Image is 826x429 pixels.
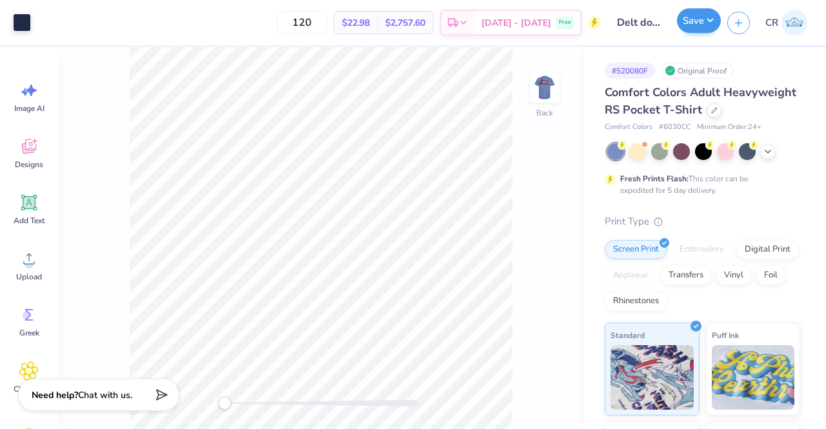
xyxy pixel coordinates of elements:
span: Puff Ink [712,328,739,342]
div: Screen Print [605,240,667,259]
span: Image AI [14,103,45,114]
img: Conner Roberts [781,10,807,35]
div: Digital Print [736,240,799,259]
div: Foil [756,266,786,285]
span: Designs [15,159,43,170]
div: Print Type [605,214,800,229]
div: # 520080F [605,63,655,79]
span: Upload [16,272,42,282]
img: Puff Ink [712,345,795,410]
strong: Need help? [32,389,78,401]
div: Rhinestones [605,292,667,311]
span: # 6030CC [659,122,690,133]
button: Save [677,8,721,33]
input: – – [277,11,327,34]
img: Standard [610,345,694,410]
img: Back [532,75,558,101]
input: Untitled Design [607,10,670,35]
span: CR [765,15,778,30]
span: Greek [19,328,39,338]
div: Transfers [660,266,712,285]
div: Accessibility label [218,397,231,410]
div: Original Proof [661,63,734,79]
span: Comfort Colors Adult Heavyweight RS Pocket T-Shirt [605,85,796,117]
span: $2,757.60 [385,16,425,30]
span: Standard [610,328,645,342]
div: Vinyl [716,266,752,285]
span: Add Text [14,215,45,226]
span: Free [559,18,571,27]
span: Clipart & logos [8,384,50,404]
span: Minimum Order: 24 + [697,122,761,133]
div: Back [536,107,553,119]
div: This color can be expedited for 5 day delivery. [620,173,779,196]
a: CR [760,10,813,35]
span: [DATE] - [DATE] [481,16,551,30]
span: $22.98 [342,16,370,30]
div: Applique [605,266,656,285]
span: Chat with us. [78,389,132,401]
strong: Fresh Prints Flash: [620,174,689,184]
div: Embroidery [671,240,732,259]
span: Comfort Colors [605,122,652,133]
